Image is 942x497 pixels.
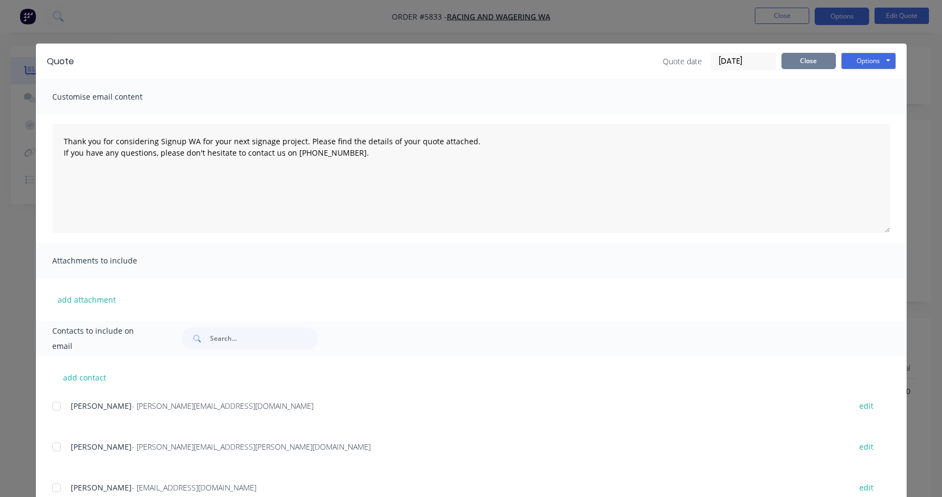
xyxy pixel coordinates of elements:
button: edit [853,480,880,495]
input: Search... [210,328,318,349]
span: Quote date [663,56,702,67]
button: add contact [52,369,118,385]
span: [PERSON_NAME] [71,482,132,493]
span: Contacts to include on email [52,323,155,354]
span: - [EMAIL_ADDRESS][DOMAIN_NAME] [132,482,256,493]
span: - [PERSON_NAME][EMAIL_ADDRESS][PERSON_NAME][DOMAIN_NAME] [132,441,371,452]
button: Options [841,53,896,69]
button: Close [781,53,836,69]
button: edit [853,398,880,413]
span: - [PERSON_NAME][EMAIL_ADDRESS][DOMAIN_NAME] [132,401,313,411]
button: edit [853,439,880,454]
textarea: Thank you for considering Signup WA for your next signage project. Please find the details of you... [52,124,890,233]
button: add attachment [52,291,121,308]
div: Quote [47,55,74,68]
span: [PERSON_NAME] [71,401,132,411]
span: [PERSON_NAME] [71,441,132,452]
span: Customise email content [52,89,172,105]
span: Attachments to include [52,253,172,268]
